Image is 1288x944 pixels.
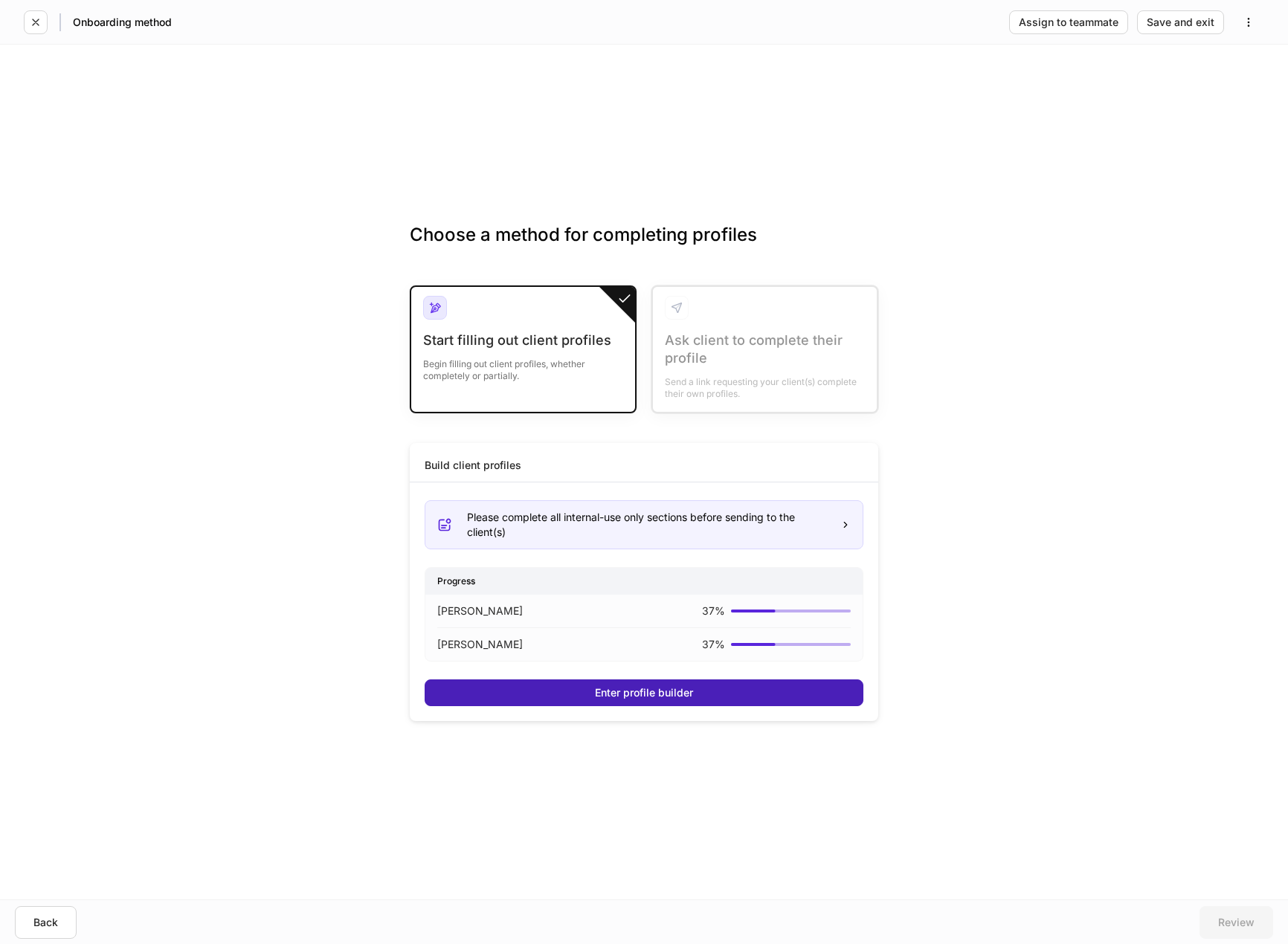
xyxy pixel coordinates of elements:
div: Begin filling out client profiles, whether completely or partially. [423,349,623,382]
h5: Onboarding method [73,15,172,30]
p: 37 % [702,637,725,652]
p: [PERSON_NAME] [437,604,523,618]
button: Assign to teammate [1009,10,1128,34]
button: Enter profile builder [425,679,863,706]
div: Start filling out client profiles [423,332,623,349]
div: Assign to teammate [1019,17,1118,28]
div: Build client profiles [425,458,521,473]
p: 37 % [702,604,725,618]
h3: Choose a method for completing profiles [410,223,878,271]
div: Save and exit [1147,17,1214,28]
div: Progress [425,568,863,594]
button: Back [15,906,77,939]
div: Enter profile builder [595,688,693,698]
div: Back [33,917,58,928]
button: Save and exit [1137,10,1224,34]
div: Please complete all internal-use only sections before sending to the client(s) [467,510,828,540]
p: [PERSON_NAME] [437,637,523,652]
